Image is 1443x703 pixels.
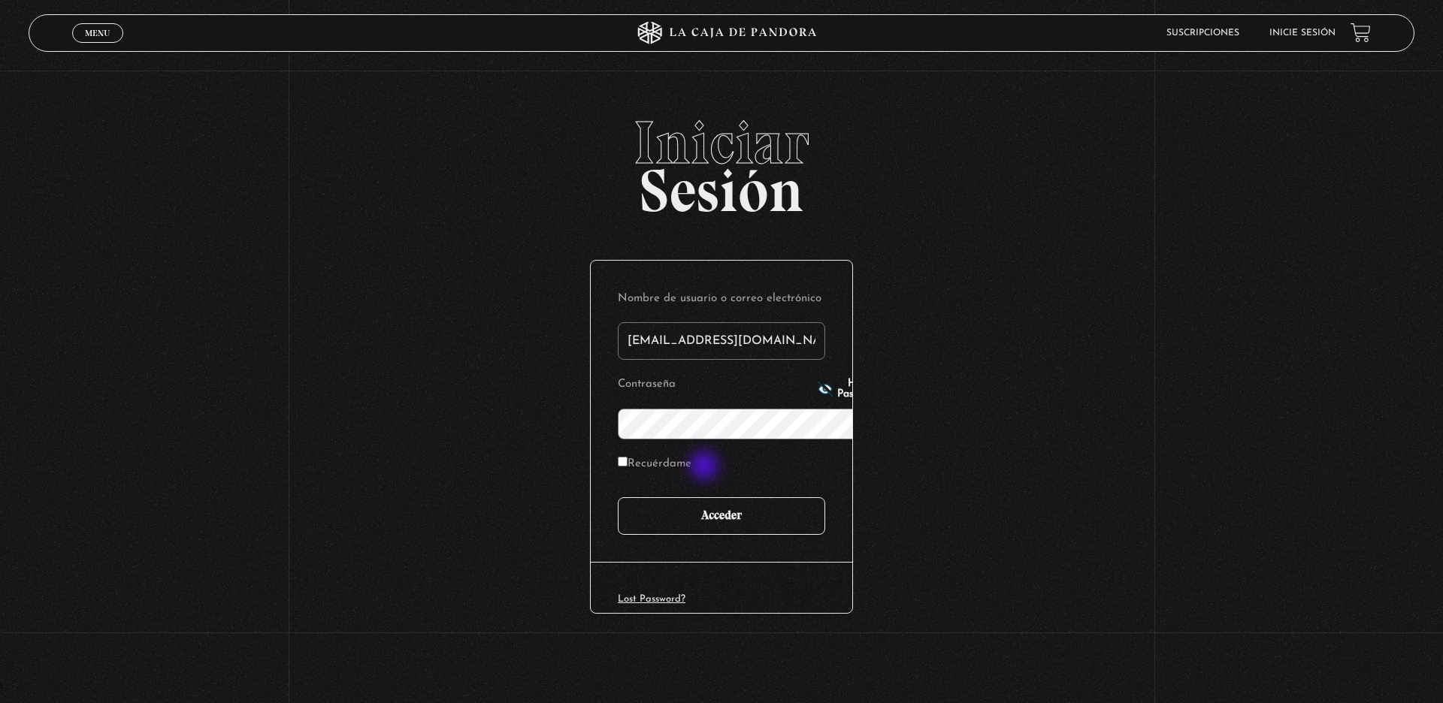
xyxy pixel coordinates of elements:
a: Inicie sesión [1269,29,1336,38]
input: Recuérdame [618,457,628,466]
span: Hide Password [837,379,881,400]
button: Hide Password [818,379,881,400]
a: View your shopping cart [1351,23,1371,43]
a: Lost Password? [618,594,685,604]
input: Acceder [618,497,825,535]
span: Cerrar [80,41,116,52]
span: Menu [85,29,110,38]
label: Nombre de usuario o correo electrónico [618,288,825,311]
label: Recuérdame [618,453,691,476]
span: Iniciar [29,113,1414,173]
a: Suscripciones [1166,29,1239,38]
label: Contraseña [618,373,813,397]
h2: Sesión [29,113,1414,209]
